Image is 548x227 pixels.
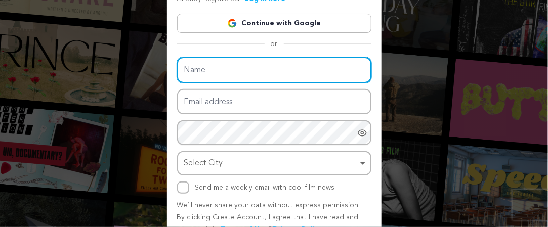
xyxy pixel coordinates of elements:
a: Continue with Google [177,14,371,33]
img: Google logo [227,18,237,28]
div: Select City [184,156,358,171]
label: Send me a weekly email with cool film news [195,184,335,191]
input: Email address [177,89,371,115]
span: or [265,39,284,49]
input: Name [177,57,371,83]
a: Show password as plain text. Warning: this will display your password on the screen. [357,128,367,138]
